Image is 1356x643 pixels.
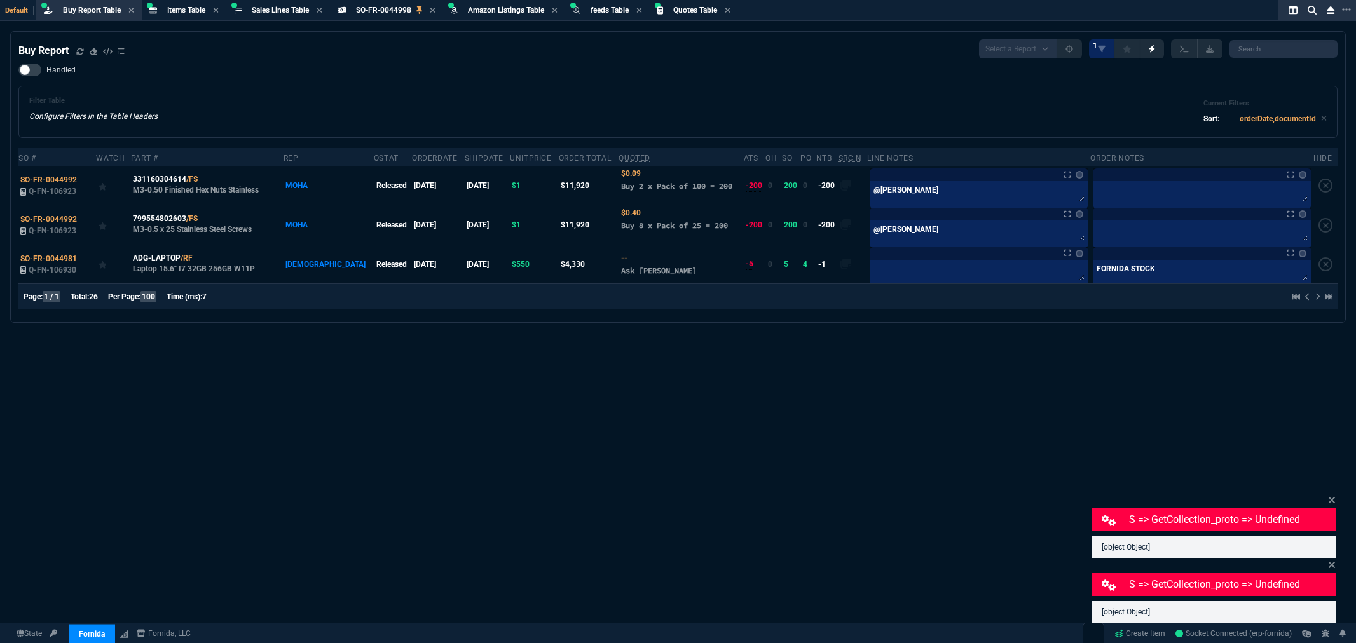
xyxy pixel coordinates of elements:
td: $550 [510,245,558,283]
div: Order Total [559,153,612,163]
td: M3-0.5 x 25 Stainless Steel Screws [131,205,284,245]
td: [DATE] [465,205,510,245]
span: 0 [768,260,772,269]
a: Create Item [1109,624,1170,643]
abbr: Quoted Cost and Sourcing Notes [619,154,650,163]
td: $11,920 [559,205,619,245]
h6: Current Filters [1203,99,1327,108]
div: ATS [744,153,758,163]
span: Quoted Cost [621,254,627,262]
span: Ask brian [621,266,697,275]
td: $4,330 [559,245,619,283]
td: Released [374,245,412,283]
h6: Filter Table [29,97,158,105]
span: Buy 8 x Pack of 25 = 200 [621,220,728,230]
span: 0 [803,220,807,229]
div: Add to Watchlist [99,255,129,273]
span: 100 [140,291,156,302]
span: Amazon Listings Table [468,6,544,15]
nx-icon: Close Tab [128,6,134,16]
p: Sort: [1203,113,1219,125]
td: 200 [782,166,800,205]
nx-icon: Close Tab [317,6,322,16]
div: unitPrice [510,153,551,163]
div: OH [765,153,777,163]
span: Handled [46,65,76,75]
h4: Buy Report [18,43,69,58]
span: Default [5,6,34,15]
span: Quotes Table [673,6,717,15]
span: 4 [803,260,807,269]
p: M3-0.50 Finished Hex Nuts Stainless [133,185,259,195]
span: 1 / 1 [43,291,60,302]
div: Order Notes [1090,153,1144,163]
p: M3-0.5 x 25 Stainless Steel Screws [133,224,252,234]
span: Q-FN-106923 [29,187,76,196]
td: -1 [816,245,839,283]
span: SO-FR-0044998 [356,6,411,15]
div: Rep [284,153,299,163]
span: Page: [24,292,43,301]
input: Search [1229,40,1338,58]
code: orderDate,documentId [1240,114,1316,123]
div: -200 [746,180,762,192]
td: Released [374,166,412,205]
td: MOHA [284,166,374,205]
span: SO-FR-0044992 [20,175,77,184]
div: oStat [374,153,399,163]
td: $11,920 [559,166,619,205]
div: NTB [816,153,832,163]
div: SO [782,153,792,163]
a: /FS [186,213,198,224]
td: [DATE] [465,166,510,205]
span: Quoted Cost [621,169,641,178]
nx-icon: Close Tab [552,6,558,16]
div: hide [1313,153,1332,163]
td: Laptop 15.6" I7 32GB 256GB W11P [131,245,284,283]
td: [DATE] [465,245,510,283]
a: /FS [186,173,198,185]
span: Sales Lines Table [252,6,309,15]
nx-icon: Close Workbench [1322,3,1339,18]
div: Line Notes [867,153,913,163]
div: -5 [746,258,753,270]
td: MOHA [284,205,374,245]
span: 799554802603 [133,213,186,224]
div: SO # [18,153,36,163]
td: $1 [510,166,558,205]
td: [DEMOGRAPHIC_DATA] [284,245,374,283]
td: -200 [816,166,839,205]
span: feeds Table [591,6,629,15]
nx-icon: Close Tab [213,6,219,16]
span: Buy Report Table [63,6,121,15]
span: Total: [71,292,89,301]
a: msbcCompanyName [133,628,195,639]
div: Add to Watchlist [99,177,129,194]
span: Quoted Cost [621,208,641,217]
nx-icon: Close Tab [430,6,435,16]
span: Per Page: [108,292,140,301]
p: Laptop 15.6" I7 32GB 256GB W11P [133,264,255,274]
td: M3-0.50 Finished Hex Nuts Stainless [131,166,284,205]
div: OrderDate [412,153,457,163]
td: [DATE] [412,205,465,245]
span: 0 [768,220,772,229]
div: Watch [96,153,125,163]
div: Add to Watchlist [99,216,129,234]
td: -200 [816,205,839,245]
td: [DATE] [412,166,465,205]
span: Q-FN-106930 [29,266,76,274]
td: 5 [782,245,800,283]
span: Items Table [167,6,205,15]
span: SO-FR-0044992 [20,215,77,224]
span: 331160304614 [133,173,186,185]
p: [object Object] [1102,606,1325,618]
p: S => getCollection_proto => undefined [1129,577,1334,592]
span: Q-FN-106923 [29,226,76,235]
nx-icon: Close Tab [636,6,642,16]
a: oBNdIsFRbiVSlahNAAAV [1175,628,1292,639]
span: Buy 2 x Pack of 100 = 200 [621,181,732,191]
a: Global State [13,628,46,639]
span: ADG-LAPTOP [133,252,181,264]
span: 1 [1093,41,1097,51]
